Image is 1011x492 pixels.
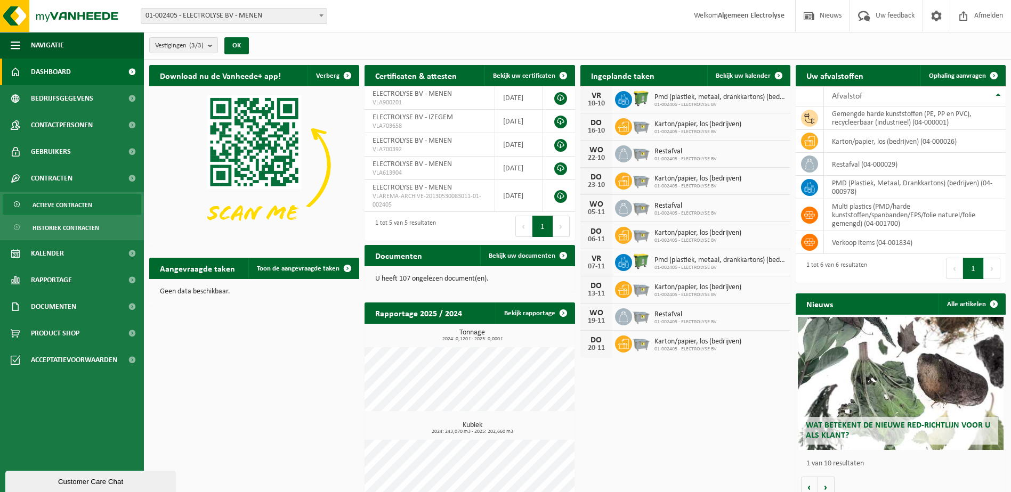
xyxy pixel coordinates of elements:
span: Historiek contracten [33,218,99,238]
a: Bekijk uw kalender [707,65,789,86]
span: 01-002405 - ELECTROLYSE BV [654,102,785,108]
h2: Rapportage 2025 / 2024 [365,302,473,323]
span: ELECTROLYSE BV - MENEN [373,160,452,168]
span: Navigatie [31,32,64,59]
span: Gebruikers [31,138,71,165]
img: WB-2500-GAL-GY-01 [632,334,650,352]
span: Restafval [654,310,717,319]
img: WB-2500-GAL-GY-01 [632,307,650,325]
span: Karton/papier, los (bedrijven) [654,175,741,183]
td: [DATE] [495,180,544,212]
a: Bekijk rapportage [496,302,574,324]
span: ELECTROLYSE BV - IZEGEM [373,113,453,121]
div: 10-10 [586,100,607,108]
p: Geen data beschikbaar. [160,288,349,296]
div: WO [586,309,607,317]
span: Pmd (plastiek, metaal, drankkartons) (bedrijven) [654,256,785,265]
a: Ophaling aanvragen [920,65,1005,86]
span: Karton/papier, los (bedrijven) [654,338,741,346]
h3: Tonnage [370,329,575,342]
span: Kalender [31,240,64,267]
span: Vestigingen [155,38,204,54]
img: WB-2500-GAL-GY-01 [632,171,650,189]
span: Restafval [654,147,717,156]
a: Alle artikelen [939,293,1005,315]
span: 01-002405 - ELECTROLYSE BV [654,346,741,352]
span: 2024: 0,120 t - 2025: 0,000 t [370,337,575,342]
span: Contactpersonen [31,112,93,138]
span: Ophaling aanvragen [929,72,986,79]
h2: Aangevraagde taken [149,258,246,278]
button: Verberg [308,65,358,86]
span: ELECTROLYSE BV - MENEN [373,184,452,192]
td: [DATE] [495,133,544,157]
img: Download de VHEPlus App [149,86,359,244]
span: Wat betekent de nieuwe RED-richtlijn voor u als klant? [806,421,990,440]
span: 01-002405 - ELECTROLYSE BV [654,292,741,298]
span: Karton/papier, los (bedrijven) [654,283,741,292]
span: 01-002405 - ELECTROLYSE BV - MENEN [141,9,327,23]
span: ELECTROLYSE BV - MENEN [373,137,452,145]
div: 23-10 [586,182,607,189]
h2: Certificaten & attesten [365,65,467,86]
td: [DATE] [495,86,544,110]
span: 01-002405 - ELECTROLYSE BV [654,210,717,217]
h2: Uw afvalstoffen [796,65,874,86]
div: 06-11 [586,236,607,243]
img: WB-2500-GAL-GY-01 [632,225,650,243]
div: 13-11 [586,290,607,298]
span: 01-002405 - ELECTROLYSE BV [654,129,741,135]
a: Actieve contracten [3,194,141,215]
span: Contracten [31,165,72,192]
span: VLAREMA-ARCHIVE-20130530083011-01-002405 [373,192,487,209]
div: DO [586,227,607,236]
td: multi plastics (PMD/harde kunststoffen/spanbanden/EPS/folie naturel/folie gemengd) (04-001700) [824,199,1006,231]
td: restafval (04-000029) [824,153,1006,176]
span: Karton/papier, los (bedrijven) [654,120,741,129]
button: 1 [963,258,984,279]
h2: Ingeplande taken [580,65,665,86]
div: DO [586,173,607,182]
span: Bekijk uw kalender [716,72,771,79]
div: 1 tot 5 van 5 resultaten [370,215,436,238]
div: DO [586,119,607,127]
span: Dashboard [31,59,71,85]
span: Actieve contracten [33,195,92,215]
span: Karton/papier, los (bedrijven) [654,229,741,237]
td: [DATE] [495,157,544,180]
img: WB-0770-HPE-GN-50 [632,252,650,270]
span: Verberg [316,72,339,79]
button: Previous [946,258,963,279]
td: [DATE] [495,110,544,133]
span: Bedrijfsgegevens [31,85,93,112]
img: WB-2500-GAL-GY-01 [632,144,650,162]
span: VLA613904 [373,169,487,177]
a: Bekijk uw certificaten [484,65,574,86]
span: Bekijk uw documenten [489,252,555,259]
div: 1 tot 6 van 6 resultaten [801,257,867,280]
td: verkoop items (04-001834) [824,231,1006,254]
span: 2024: 243,070 m3 - 2025: 202,660 m3 [370,429,575,434]
span: Documenten [31,293,76,320]
div: 20-11 [586,345,607,352]
a: Toon de aangevraagde taken [248,258,358,279]
img: WB-2500-GAL-GY-01 [632,198,650,216]
img: WB-2500-GAL-GY-01 [632,117,650,135]
span: Pmd (plastiek, metaal, drankkartons) (bedrijven) [654,93,785,102]
img: WB-0770-HPE-GN-50 [632,89,650,108]
img: WB-2500-GAL-GY-01 [632,280,650,298]
div: 05-11 [586,209,607,216]
h3: Kubiek [370,422,575,434]
a: Wat betekent de nieuwe RED-richtlijn voor u als klant? [798,317,1004,450]
div: VR [586,255,607,263]
div: WO [586,200,607,209]
span: 01-002405 - ELECTROLYSE BV - MENEN [141,8,327,24]
div: 22-10 [586,154,607,162]
span: VLA900201 [373,99,487,107]
a: Bekijk uw documenten [480,245,574,266]
span: 01-002405 - ELECTROLYSE BV [654,156,717,162]
button: 1 [532,216,553,237]
td: PMD (Plastiek, Metaal, Drankkartons) (bedrijven) (04-000978) [824,176,1006,199]
h2: Download nu de Vanheede+ app! [149,65,292,86]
